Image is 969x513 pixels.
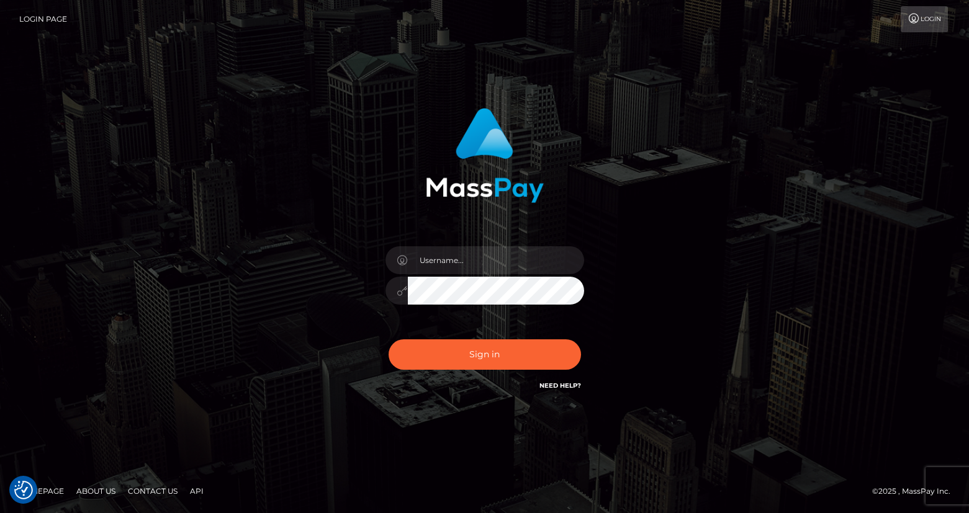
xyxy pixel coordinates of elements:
a: Login Page [19,6,67,32]
button: Consent Preferences [14,481,33,499]
button: Sign in [389,339,581,370]
input: Username... [408,246,584,274]
img: Revisit consent button [14,481,33,499]
div: © 2025 , MassPay Inc. [872,484,960,498]
a: Contact Us [123,481,183,501]
a: API [185,481,209,501]
img: MassPay Login [426,108,544,203]
a: About Us [71,481,120,501]
a: Homepage [14,481,69,501]
a: Login [901,6,948,32]
a: Need Help? [539,381,581,390]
